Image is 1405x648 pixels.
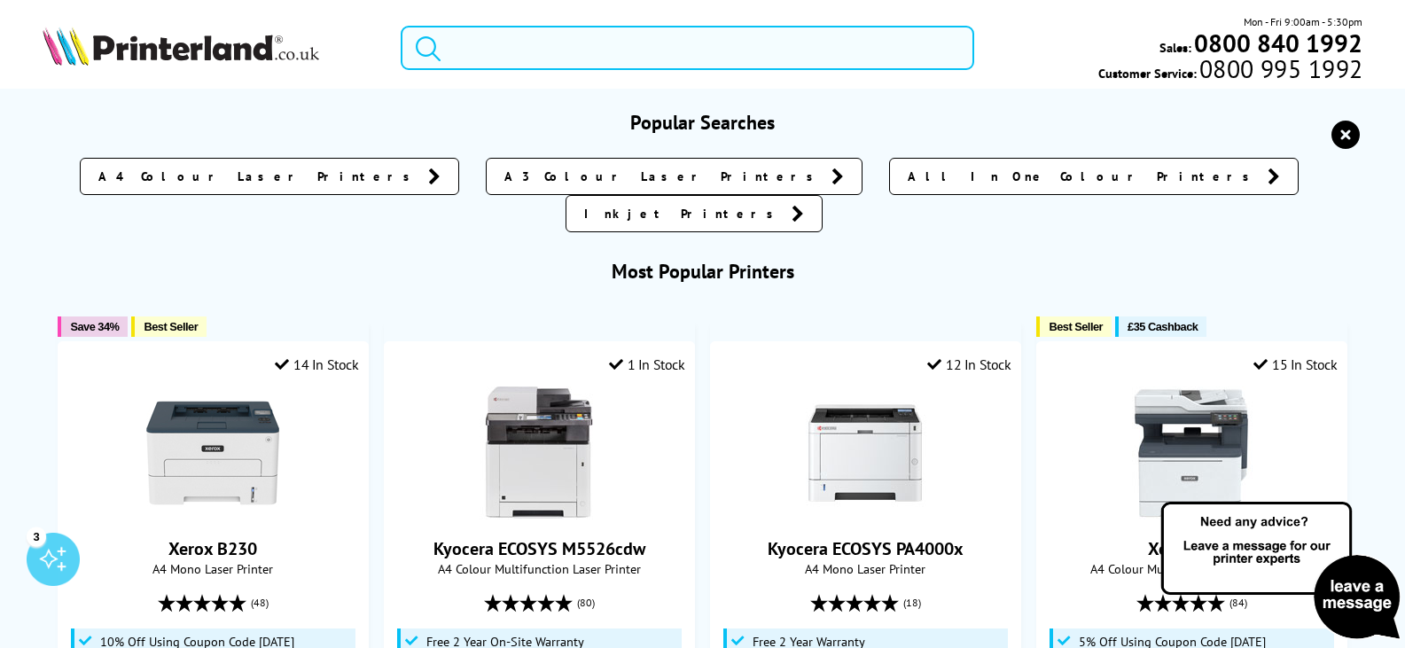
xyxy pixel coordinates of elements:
button: Save 34% [58,316,128,337]
span: A4 Colour Laser Printers [98,168,419,185]
h3: Most Popular Printers [43,259,1363,284]
a: Kyocera ECOSYS PA4000x [799,505,932,523]
div: 12 In Stock [927,355,1011,373]
img: Open Live Chat window [1157,499,1405,644]
a: A4 Colour Laser Printers [80,158,459,195]
span: A4 Mono Laser Printer [720,560,1011,577]
a: Kyocera ECOSYS M5526cdw [472,505,605,523]
button: Best Seller [1036,316,1112,337]
a: A3 Colour Laser Printers [486,158,863,195]
div: 15 In Stock [1253,355,1337,373]
span: (48) [251,586,269,620]
span: All In One Colour Printers [908,168,1259,185]
span: (18) [903,586,921,620]
span: 0800 995 1992 [1197,60,1362,77]
a: Xerox B230 [168,537,257,560]
img: Printerland Logo [43,27,319,66]
span: A4 Colour Multifunction Laser Printer [1046,560,1337,577]
b: 0800 840 1992 [1194,27,1362,59]
button: £35 Cashback [1115,316,1206,337]
span: A4 Mono Laser Printer [67,560,358,577]
div: 14 In Stock [275,355,358,373]
span: A4 Colour Multifunction Laser Printer [394,560,684,577]
a: All In One Colour Printers [889,158,1299,195]
a: Xerox C325 [1125,505,1258,523]
a: 0800 840 1992 [1191,35,1362,51]
span: Save 34% [70,320,119,333]
input: Search produ [401,26,974,70]
button: Best Seller [131,316,207,337]
div: 3 [27,527,46,546]
a: Kyocera ECOSYS M5526cdw [433,537,645,560]
a: Xerox C325 [1148,537,1236,560]
span: Mon - Fri 9:00am - 5:30pm [1244,13,1362,30]
a: Kyocera ECOSYS PA4000x [768,537,964,560]
a: Xerox B230 [146,505,279,523]
span: Customer Service: [1098,60,1362,82]
span: Sales: [1159,39,1191,56]
a: Printerland Logo [43,27,379,69]
span: (80) [577,586,595,620]
h3: Popular Searches [43,110,1363,135]
a: Inkjet Printers [566,195,823,232]
span: Inkjet Printers [584,205,783,223]
img: Xerox B230 [146,386,279,519]
span: £35 Cashback [1128,320,1198,333]
span: Best Seller [144,320,198,333]
span: A3 Colour Laser Printers [504,168,823,185]
img: Kyocera ECOSYS M5526cdw [472,386,605,519]
span: Best Seller [1049,320,1103,333]
img: Xerox C325 [1125,386,1258,519]
img: Kyocera ECOSYS PA4000x [799,386,932,519]
div: 1 In Stock [609,355,685,373]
